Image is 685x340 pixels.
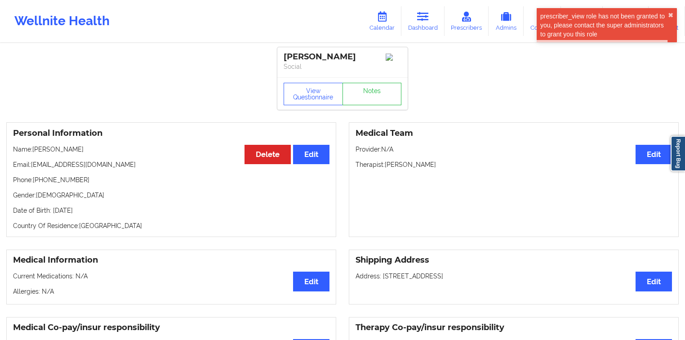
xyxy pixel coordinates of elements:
[293,145,329,164] button: Edit
[524,6,561,36] a: Coaches
[13,272,329,281] p: Current Medications: N/A
[13,191,329,200] p: Gender: [DEMOGRAPHIC_DATA]
[489,6,524,36] a: Admins
[13,145,329,154] p: Name: [PERSON_NAME]
[540,12,668,39] div: prescriber_view role has not been granted to you, please contact the super administrators to gran...
[13,128,329,139] h3: Personal Information
[284,52,401,62] div: [PERSON_NAME]
[445,6,489,36] a: Prescribers
[386,54,401,61] img: Image%2Fplaceholer-image.png
[13,287,329,296] p: Allergies: N/A
[668,12,673,19] button: close
[356,322,672,333] h3: Therapy Co-pay/insur responsibility
[636,145,672,164] button: Edit
[401,6,445,36] a: Dashboard
[356,255,672,265] h3: Shipping Address
[13,160,329,169] p: Email: [EMAIL_ADDRESS][DOMAIN_NAME]
[671,136,685,171] a: Report Bug
[356,128,672,139] h3: Medical Team
[13,206,329,215] p: Date of Birth: [DATE]
[13,322,329,333] h3: Medical Co-pay/insur responsibility
[356,272,672,281] p: Address: [STREET_ADDRESS]
[356,160,672,169] p: Therapist: [PERSON_NAME]
[13,255,329,265] h3: Medical Information
[245,145,291,164] button: Delete
[13,221,329,230] p: Country Of Residence: [GEOGRAPHIC_DATA]
[293,272,329,291] button: Edit
[284,62,401,71] p: Social
[342,83,402,105] a: Notes
[363,6,401,36] a: Calendar
[13,175,329,184] p: Phone: [PHONE_NUMBER]
[284,83,343,105] button: View Questionnaire
[356,145,672,154] p: Provider: N/A
[636,272,672,291] button: Edit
